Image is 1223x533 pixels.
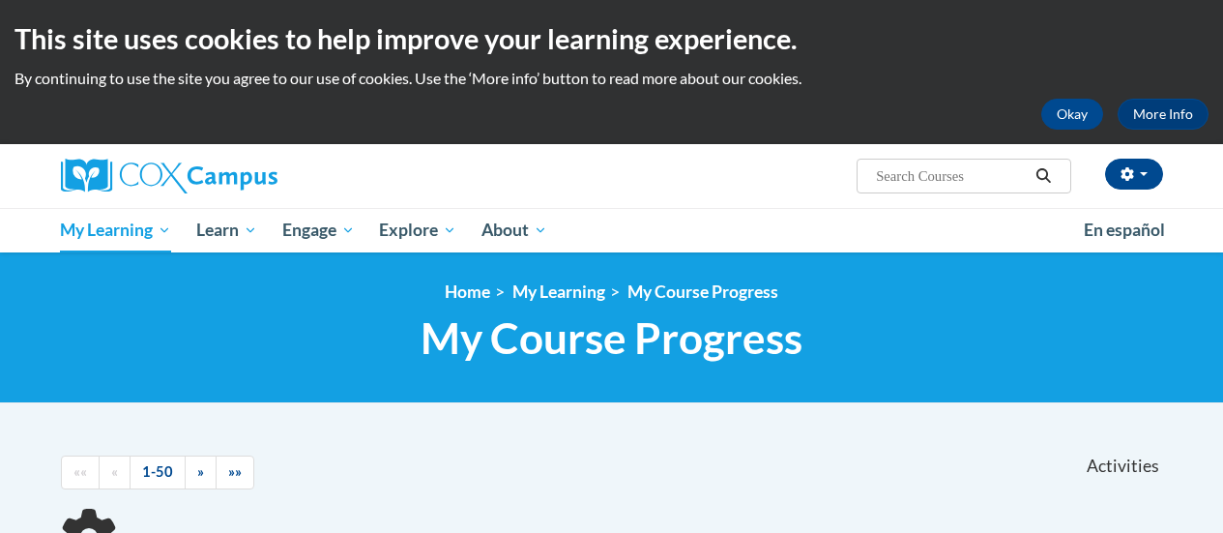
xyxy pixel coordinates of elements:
[1029,164,1058,188] button: Search
[1105,159,1163,190] button: Account Settings
[61,456,100,489] a: Begining
[379,219,456,242] span: Explore
[216,456,254,489] a: End
[197,463,204,480] span: »
[366,208,469,252] a: Explore
[1084,220,1165,240] span: En español
[46,208,1178,252] div: Main menu
[73,463,87,480] span: ««
[61,159,409,193] a: Cox Campus
[512,281,605,302] a: My Learning
[111,463,118,480] span: «
[99,456,131,489] a: Previous
[185,456,217,489] a: Next
[61,159,277,193] img: Cox Campus
[282,219,355,242] span: Engage
[1071,210,1178,251] a: En español
[184,208,270,252] a: Learn
[421,312,802,364] span: My Course Progress
[445,281,490,302] a: Home
[874,164,1029,188] input: Search Courses
[469,208,560,252] a: About
[1118,99,1208,130] a: More Info
[1041,99,1103,130] button: Okay
[1087,456,1159,477] span: Activities
[627,281,778,302] a: My Course Progress
[196,219,257,242] span: Learn
[48,208,185,252] a: My Learning
[60,219,171,242] span: My Learning
[228,463,242,480] span: »»
[270,208,367,252] a: Engage
[130,456,186,489] a: 1-50
[15,68,1208,89] p: By continuing to use the site you agree to our use of cookies. Use the ‘More info’ button to read...
[481,219,547,242] span: About
[15,19,1208,58] h2: This site uses cookies to help improve your learning experience.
